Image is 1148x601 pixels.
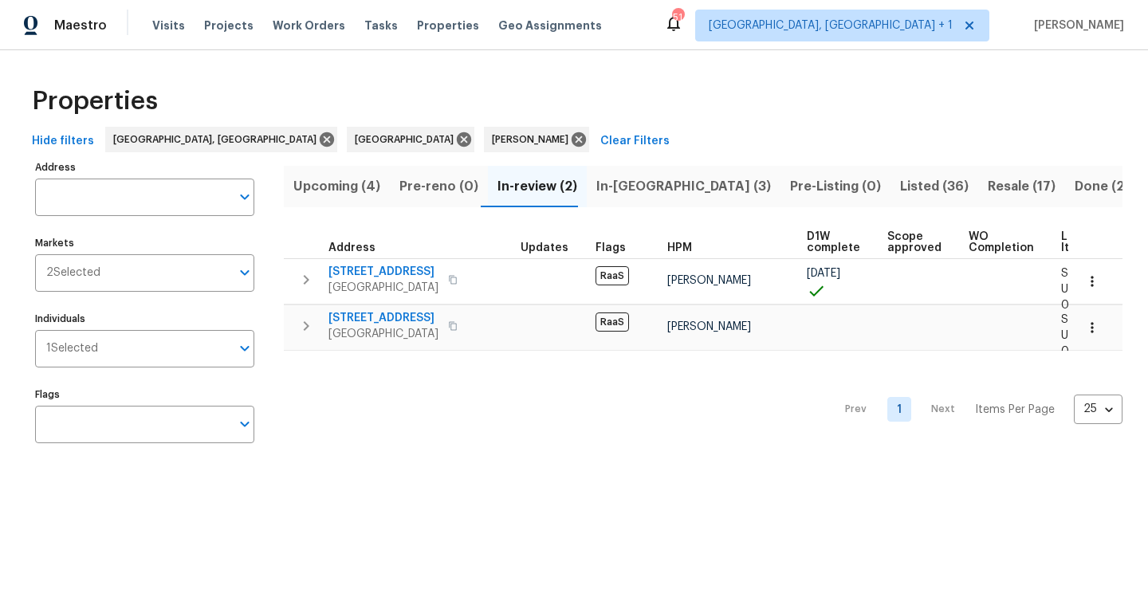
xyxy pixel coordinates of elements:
[105,127,337,152] div: [GEOGRAPHIC_DATA], [GEOGRAPHIC_DATA]
[1061,314,1099,325] span: Sent: 0
[234,261,256,284] button: Open
[667,321,751,332] span: [PERSON_NAME]
[152,18,185,33] span: Visits
[887,397,911,422] a: Goto page 1
[35,390,254,399] label: Flags
[1028,18,1124,33] span: [PERSON_NAME]
[328,242,375,253] span: Address
[988,175,1056,198] span: Resale (17)
[273,18,345,33] span: Work Orders
[35,163,254,172] label: Address
[596,266,629,285] span: RaaS
[32,93,158,109] span: Properties
[54,18,107,33] span: Maestro
[328,280,438,296] span: [GEOGRAPHIC_DATA]
[975,402,1055,418] p: Items Per Page
[328,264,438,280] span: [STREET_ADDRESS]
[790,175,881,198] span: Pre-Listing (0)
[26,127,100,156] button: Hide filters
[204,18,254,33] span: Projects
[355,132,460,147] span: [GEOGRAPHIC_DATA]
[807,268,840,279] span: [DATE]
[35,238,254,248] label: Markets
[1075,175,1143,198] span: Done (291)
[234,337,256,359] button: Open
[492,132,575,147] span: [PERSON_NAME]
[596,312,629,332] span: RaaS
[1061,268,1099,279] span: Sent: 0
[417,18,479,33] span: Properties
[328,326,438,342] span: [GEOGRAPHIC_DATA]
[498,18,602,33] span: Geo Assignments
[900,175,969,198] span: Listed (36)
[399,175,478,198] span: Pre-reno (0)
[364,20,398,31] span: Tasks
[347,127,474,152] div: [GEOGRAPHIC_DATA]
[667,275,751,286] span: [PERSON_NAME]
[887,231,942,253] span: Scope approved
[328,310,438,326] span: [STREET_ADDRESS]
[596,242,626,253] span: Flags
[484,127,589,152] div: [PERSON_NAME]
[32,132,94,151] span: Hide filters
[596,175,771,198] span: In-[GEOGRAPHIC_DATA] (3)
[521,242,568,253] span: Updates
[1061,231,1092,253] span: Line Items
[600,132,670,151] span: Clear Filters
[672,10,683,26] div: 51
[293,175,380,198] span: Upcoming (4)
[709,18,953,33] span: [GEOGRAPHIC_DATA], [GEOGRAPHIC_DATA] + 1
[969,231,1034,253] span: WO Completion
[113,132,323,147] span: [GEOGRAPHIC_DATA], [GEOGRAPHIC_DATA]
[1061,284,1100,311] span: Unsent: 0
[807,231,860,253] span: D1W complete
[234,186,256,208] button: Open
[594,127,676,156] button: Clear Filters
[1074,388,1122,430] div: 25
[497,175,577,198] span: In-review (2)
[1061,330,1100,357] span: Unsent: 0
[46,342,98,355] span: 1 Selected
[667,242,692,253] span: HPM
[830,360,1122,459] nav: Pagination Navigation
[35,314,254,324] label: Individuals
[234,413,256,435] button: Open
[46,266,100,280] span: 2 Selected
